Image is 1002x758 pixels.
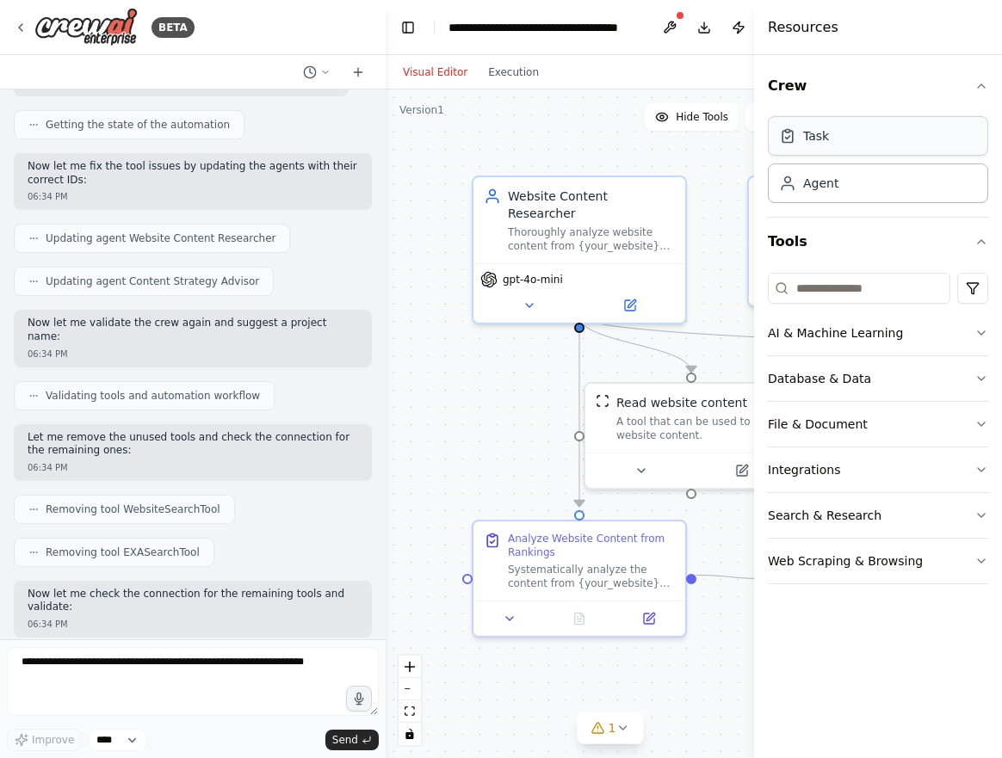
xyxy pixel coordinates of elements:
[46,545,200,559] span: Removing tool EXASearchTool
[609,719,616,736] span: 1
[768,17,838,38] h4: Resources
[448,19,642,36] nav: breadcrumb
[543,608,616,629] button: No output available
[503,273,563,287] span: gpt-4o-mini
[472,176,687,324] div: Website Content ResearcherThoroughly analyze website content from {your_website} and competitor w...
[32,733,74,747] span: Improve
[768,311,988,355] button: AI & Machine Learning
[332,733,358,747] span: Send
[768,266,988,598] div: Tools
[28,461,358,474] div: 06:34 PM
[578,712,644,744] button: 1
[46,231,275,245] span: Updating agent Website Content Researcher
[28,160,358,187] p: Now let me fix the tool issues by updating the agents with their correct IDs:
[152,17,195,38] div: BETA
[28,190,358,203] div: 06:34 PM
[584,382,799,490] div: ScrapeWebsiteToolRead website contentA tool that can be used to read a website content.
[46,389,260,403] span: Validating tools and automation workflow
[7,729,82,751] button: Improve
[46,502,220,516] span: Removing tool WebsiteSearchTool
[768,493,988,538] button: Search & Research
[768,218,988,266] button: Tools
[768,62,988,110] button: Crew
[28,317,358,343] p: Now let me validate the crew again and suggest a project name:
[28,588,358,614] p: Now let me check the connection for the remaining tools and validate:
[693,460,790,481] button: Open in side panel
[768,539,988,583] button: Web Scraping & Browsing
[28,348,358,361] div: 06:34 PM
[325,730,379,750] button: Send
[803,175,838,192] div: Agent
[768,110,988,217] div: Crew
[393,62,478,83] button: Visual Editor
[399,656,421,745] div: React Flow controls
[396,15,420,40] button: Hide left sidebar
[803,127,829,145] div: Task
[472,520,687,638] div: Analyze Website Content from RankingsSystematically analyze the content from {your_website} and a...
[399,700,421,723] button: fit view
[768,402,988,447] button: File & Document
[616,394,747,411] div: Read website content
[344,62,372,83] button: Start a new chat
[296,62,337,83] button: Switch to previous chat
[581,295,678,316] button: Open in side panel
[346,686,372,712] button: Click to speak your automation idea
[46,274,259,288] span: Updating agent Content Strategy Advisor
[508,188,675,222] div: Website Content Researcher
[399,103,444,117] div: Version 1
[34,8,138,46] img: Logo
[508,225,675,253] div: Thoroughly analyze website content from {your_website} and competitor websites listed in {ai_sear...
[616,415,787,442] div: A tool that can be used to read a website content.
[28,618,358,631] div: 06:34 PM
[596,394,609,408] img: ScrapeWebsiteTool
[399,656,421,678] button: zoom in
[46,118,230,132] span: Getting the state of the automation
[676,110,728,124] span: Hide Tools
[696,567,764,588] g: Edge from eea74b82-826c-4c0d-aa1f-800301610477 to fa230ffd-ed2d-4840-a483-e5e122d38ba1
[768,447,988,492] button: Integrations
[478,62,549,83] button: Execution
[508,563,675,590] div: Systematically analyze the content from {your_website} and all competitor websites mentioned in {...
[28,431,358,458] p: Let me remove the unused tools and check the connection for the remaining ones:
[619,608,678,629] button: Open in side panel
[399,723,421,745] button: toggle interactivity
[571,316,700,373] g: Edge from f4e1e313-807d-4aeb-b118-a2604a47970b to bf12cf46-c836-418e-a193-6df9f7c2aa3c
[571,316,588,507] g: Edge from f4e1e313-807d-4aeb-b118-a2604a47970b to eea74b82-826c-4c0d-aa1f-800301610477
[399,678,421,700] button: zoom out
[645,103,739,131] button: Hide Tools
[508,532,675,559] div: Analyze Website Content from Rankings
[768,356,988,401] button: Database & Data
